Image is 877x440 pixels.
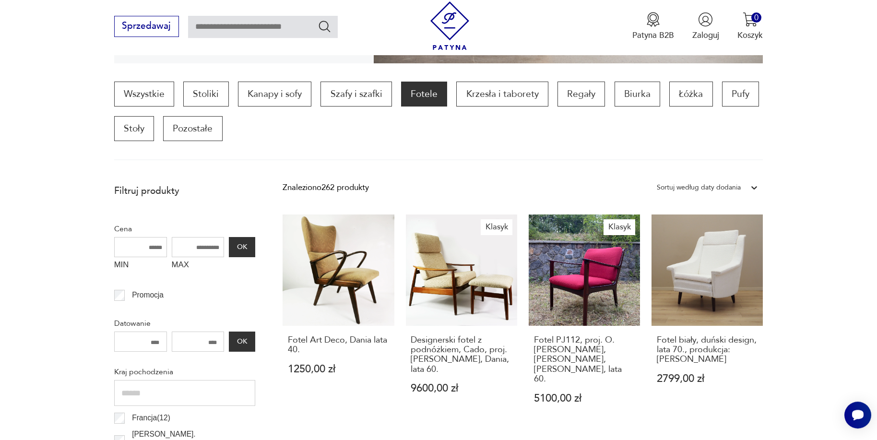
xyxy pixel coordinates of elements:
label: MIN [114,257,167,275]
p: 2799,00 zł [657,374,758,384]
p: Datowanie [114,317,255,330]
div: Znaleziono 262 produkty [283,181,369,194]
a: Krzesła i taborety [456,82,548,107]
label: MAX [172,257,225,275]
div: Sortuj według daty dodania [657,181,741,194]
img: Ikonka użytkownika [698,12,713,27]
iframe: Smartsupp widget button [844,402,871,428]
a: Biurka [615,82,660,107]
button: 0Koszyk [737,12,763,41]
p: Kraj pochodzenia [114,366,255,378]
div: 0 [751,12,761,23]
a: Kanapy i sofy [238,82,311,107]
img: Ikona koszyka [743,12,758,27]
button: OK [229,237,255,257]
a: Szafy i szafki [320,82,391,107]
a: Pozostałe [163,116,222,141]
a: Pufy [722,82,759,107]
a: Regały [557,82,605,107]
a: Ikona medaluPatyna B2B [632,12,674,41]
a: Stoły [114,116,154,141]
button: Zaloguj [692,12,719,41]
button: OK [229,332,255,352]
a: Łóżka [669,82,712,107]
p: Koszyk [737,30,763,41]
button: Patyna B2B [632,12,674,41]
h3: Fotel biały, duński design, lata 70., produkcja: [PERSON_NAME] [657,335,758,365]
a: Fotel Art Deco, Dania lata 40.Fotel Art Deco, Dania lata 40.1250,00 zł [283,214,394,426]
p: 5100,00 zł [534,393,635,404]
a: Fotele [401,82,447,107]
button: Szukaj [318,19,332,33]
img: Patyna - sklep z meblami i dekoracjami vintage [426,1,474,50]
h3: Fotel Art Deco, Dania lata 40. [288,335,389,355]
p: Zaloguj [692,30,719,41]
p: 9600,00 zł [411,383,512,393]
a: Stoliki [183,82,228,107]
button: Sprzedawaj [114,16,179,37]
p: Francja ( 12 ) [132,412,170,424]
a: KlasykDesignerski fotel z podnóżkiem, Cado, proj. Arne Vodder, Dania, lata 60.Designerski fotel z... [406,214,517,426]
a: Fotel biały, duński design, lata 70., produkcja: DaniaFotel biały, duński design, lata 70., produ... [652,214,763,426]
p: Filtruj produkty [114,185,255,197]
p: Promocja [132,289,164,301]
a: Wszystkie [114,82,174,107]
h3: Designerski fotel z podnóżkiem, Cado, proj. [PERSON_NAME], Dania, lata 60. [411,335,512,375]
a: KlasykFotel PJ112, proj. O.Wanscher, Poul Jeppesens, Dania, lata 60.Fotel PJ112, proj. O.[PERSON_... [529,214,640,426]
p: Cena [114,223,255,235]
p: Patyna B2B [632,30,674,41]
h3: Fotel PJ112, proj. O.[PERSON_NAME], [PERSON_NAME], [PERSON_NAME], lata 60. [534,335,635,384]
p: 1250,00 zł [288,364,389,374]
img: Ikona medalu [646,12,661,27]
a: Sprzedawaj [114,23,179,31]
